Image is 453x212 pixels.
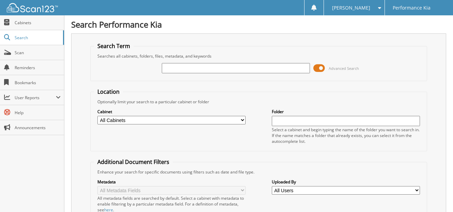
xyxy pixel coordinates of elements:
span: [PERSON_NAME] [332,6,370,10]
span: Bookmarks [15,80,61,86]
legend: Location [94,88,123,95]
label: Uploaded By [272,179,420,185]
div: Select a cabinet and begin typing the name of the folder you want to search in. If the name match... [272,127,420,144]
label: Folder [272,109,420,115]
div: Optionally limit your search to a particular cabinet or folder [94,99,423,105]
span: Scan [15,50,61,56]
img: scan123-logo-white.svg [7,3,58,12]
span: Help [15,110,61,116]
span: Cabinets [15,20,61,26]
span: Announcements [15,125,61,131]
label: Metadata [97,179,246,185]
legend: Additional Document Filters [94,158,173,166]
h1: Search Performance Kia [71,19,446,30]
span: Performance Kia [393,6,431,10]
span: Reminders [15,65,61,71]
span: Advanced Search [329,66,359,71]
label: Cabinet [97,109,246,115]
span: User Reports [15,95,56,101]
div: Searches all cabinets, folders, files, metadata, and keywords [94,53,423,59]
legend: Search Term [94,42,134,50]
div: Enhance your search for specific documents using filters such as date and file type. [94,169,423,175]
span: Search [15,35,60,41]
